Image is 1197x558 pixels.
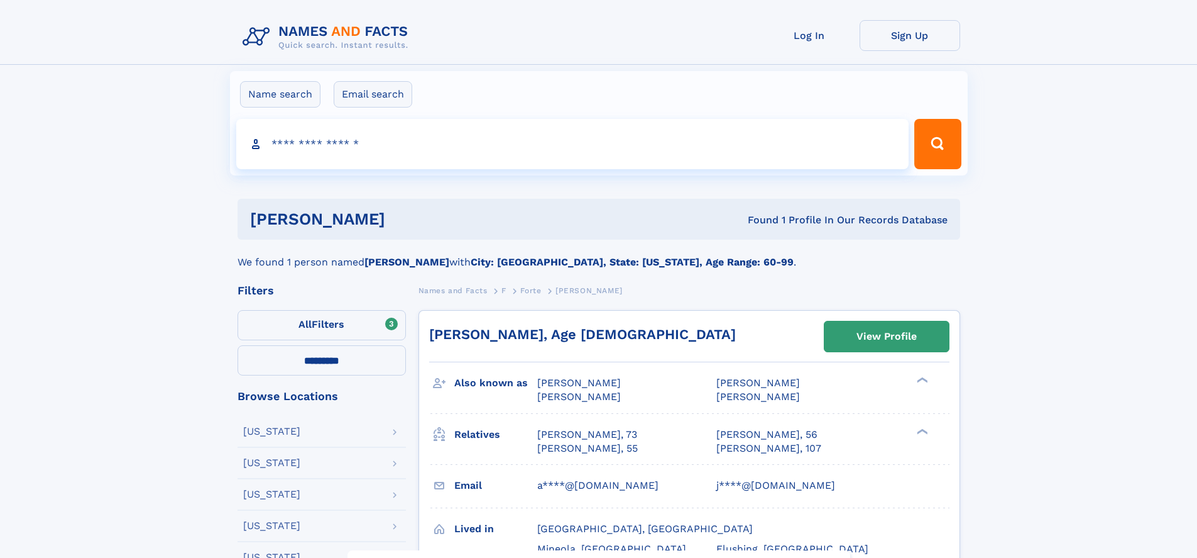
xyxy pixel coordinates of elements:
a: F [501,282,506,298]
div: Filters [238,285,406,296]
a: [PERSON_NAME], 55 [537,442,638,455]
span: [GEOGRAPHIC_DATA], [GEOGRAPHIC_DATA] [537,523,753,535]
label: Email search [334,81,412,108]
div: Found 1 Profile In Our Records Database [566,213,948,227]
div: [US_STATE] [243,458,300,468]
input: search input [236,119,909,169]
a: [PERSON_NAME], Age [DEMOGRAPHIC_DATA] [429,326,736,342]
span: Flushing, [GEOGRAPHIC_DATA] [716,543,868,555]
a: Log In [759,20,860,51]
h3: Email [454,475,537,496]
div: View Profile [856,322,917,351]
span: [PERSON_NAME] [555,286,623,295]
span: [PERSON_NAME] [716,391,800,403]
div: [US_STATE] [243,521,300,531]
span: F [501,286,506,295]
span: Mineola, [GEOGRAPHIC_DATA] [537,543,686,555]
div: We found 1 person named with . [238,240,960,270]
span: All [298,318,312,330]
b: [PERSON_NAME] [364,256,449,268]
span: [PERSON_NAME] [537,377,621,389]
h1: [PERSON_NAME] [250,211,567,227]
img: Logo Names and Facts [238,20,418,54]
label: Name search [240,81,320,108]
div: ❯ [914,427,929,435]
a: View Profile [824,321,949,352]
span: [PERSON_NAME] [537,391,621,403]
label: Filters [238,310,406,340]
div: Browse Locations [238,391,406,402]
a: [PERSON_NAME], 73 [537,428,637,442]
h3: Relatives [454,424,537,445]
div: [US_STATE] [243,427,300,437]
a: Forte [520,282,541,298]
div: [US_STATE] [243,489,300,499]
span: Forte [520,286,541,295]
b: City: [GEOGRAPHIC_DATA], State: [US_STATE], Age Range: 60-99 [471,256,794,268]
div: ❯ [914,376,929,384]
h3: Lived in [454,518,537,540]
span: [PERSON_NAME] [716,377,800,389]
button: Search Button [914,119,961,169]
a: Names and Facts [418,282,488,298]
a: [PERSON_NAME], 107 [716,442,821,455]
a: Sign Up [860,20,960,51]
a: [PERSON_NAME], 56 [716,428,817,442]
h3: Also known as [454,372,537,394]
